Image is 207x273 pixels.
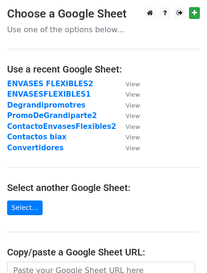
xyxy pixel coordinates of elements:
small: View [126,81,140,88]
small: View [126,102,140,109]
small: View [126,134,140,141]
a: Convertidores [7,144,63,152]
small: View [126,123,140,130]
a: View [116,90,140,99]
h3: Choose a Google Sheet [7,7,200,21]
a: View [116,101,140,109]
a: Select... [7,200,43,215]
a: View [116,144,140,152]
h4: Copy/paste a Google Sheet URL: [7,246,200,258]
a: Degrandipromotres [7,101,85,109]
small: View [126,145,140,152]
small: View [126,91,140,98]
a: PromoDeGrandiparte2 [7,111,97,120]
a: ENVASESFLEXIBLES1 [7,90,91,99]
a: View [116,133,140,141]
a: ENVASES FLEXIBLES2 [7,80,93,88]
small: View [126,112,140,119]
h4: Select another Google Sheet: [7,182,200,193]
a: View [116,111,140,120]
a: View [116,80,140,88]
a: View [116,122,140,131]
a: ContactoEnvasesFlexibles2 [7,122,116,131]
a: Contactos biax [7,133,66,141]
h4: Use a recent Google Sheet: [7,64,200,75]
p: Use one of the options below... [7,25,200,35]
